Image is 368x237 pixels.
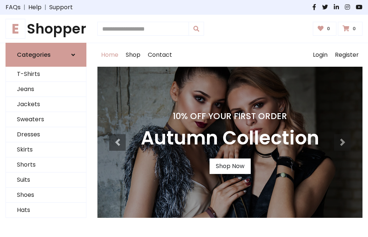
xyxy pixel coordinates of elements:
[6,203,86,218] a: Hats
[144,43,176,67] a: Contact
[6,142,86,157] a: Skirts
[141,111,319,121] h4: 10% Off Your First Order
[6,112,86,127] a: Sweaters
[49,3,73,12] a: Support
[6,21,86,37] h1: Shopper
[309,43,331,67] a: Login
[6,3,21,12] a: FAQs
[6,188,86,203] a: Shoes
[313,22,337,36] a: 0
[28,3,42,12] a: Help
[338,22,362,36] a: 0
[210,158,251,174] a: Shop Now
[6,172,86,188] a: Suits
[6,19,25,39] span: E
[6,157,86,172] a: Shorts
[6,43,86,67] a: Categories
[6,21,86,37] a: EShopper
[325,25,332,32] span: 0
[122,43,144,67] a: Shop
[351,25,358,32] span: 0
[6,67,86,82] a: T-Shirts
[17,51,51,58] h6: Categories
[42,3,49,12] span: |
[21,3,28,12] span: |
[6,82,86,97] a: Jeans
[331,43,362,67] a: Register
[6,127,86,142] a: Dresses
[141,127,319,150] h3: Autumn Collection
[97,43,122,67] a: Home
[6,97,86,112] a: Jackets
